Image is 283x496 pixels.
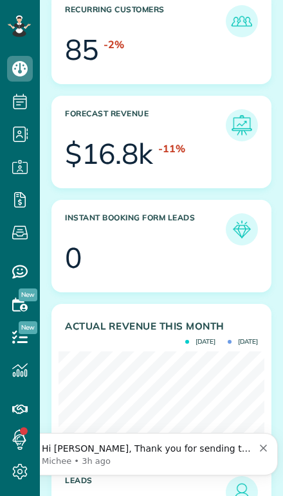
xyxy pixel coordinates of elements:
[229,217,255,242] img: icon_form_leads-04211a6a04a5b2264e4ee56bc0799ec3eb69b7e499cbb523a139df1d13a81ae0.png
[185,339,215,345] span: [DATE]
[65,139,153,168] div: $16.8k
[65,244,82,272] div: 0
[65,321,258,332] h3: Actual Revenue this month
[260,21,268,31] button: Dismiss notification
[229,8,255,34] img: icon_recurring_customers-cf858462ba22bcd05b5a5880d41d6543d210077de5bb9ebc9590e49fd87d84ed.png
[229,112,255,138] img: icon_forecast_revenue-8c13a41c7ed35a8dcfafea3cbb826a0462acb37728057bba2d056411b612bbbe.png
[42,22,253,35] p: Hi [PERSON_NAME], Thank you for sending the screenshot. We have reported this error to our dev te...
[5,13,278,55] div: message notification from Michee, 3h ago. Hi Andra, Thank you for sending the screenshot. We have...
[42,35,253,47] p: Message from Michee, sent 3h ago
[65,109,226,141] h3: Forecast Revenue
[228,339,258,345] span: [DATE]
[65,5,226,37] h3: Recurring Customers
[19,288,37,301] span: New
[19,321,37,334] span: New
[158,141,185,156] div: -11%
[65,213,226,245] h3: Instant Booking Form Leads
[15,24,35,45] img: Profile image for Michee
[65,35,98,64] div: 85
[104,37,124,52] div: -2%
